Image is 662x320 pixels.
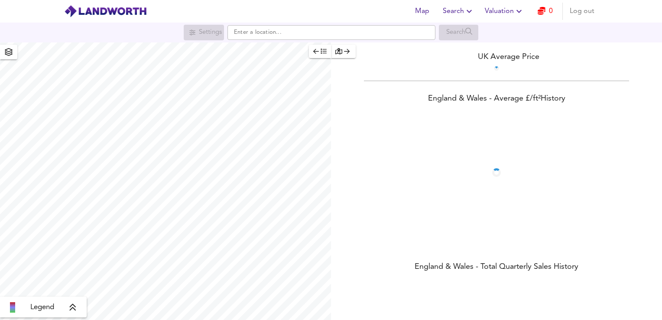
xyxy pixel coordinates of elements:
div: Search for a location first or explore the map [184,25,224,40]
span: Log out [570,5,594,17]
div: UK Average Price [331,51,662,63]
button: Map [408,3,436,20]
button: Valuation [481,3,528,20]
span: Legend [30,302,54,313]
button: Log out [566,3,598,20]
div: Search for a location first or explore the map [439,25,478,40]
span: Valuation [485,5,524,17]
button: 0 [531,3,559,20]
span: Search [443,5,474,17]
input: Enter a location... [227,25,435,40]
a: 0 [538,5,553,17]
div: England & Wales - Total Quarterly Sales History [331,261,662,274]
span: Map [412,5,432,17]
img: logo [64,5,147,18]
div: England & Wales - Average £/ ft² History [331,93,662,105]
button: Search [439,3,478,20]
